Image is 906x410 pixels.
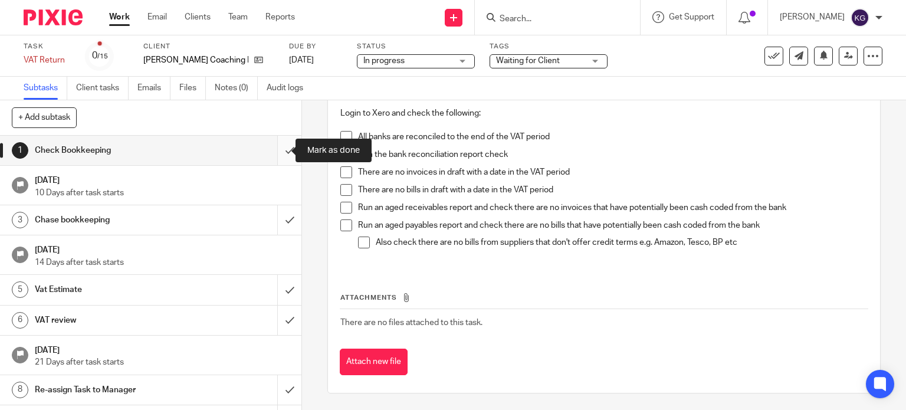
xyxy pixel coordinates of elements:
[185,11,211,23] a: Clients
[137,77,170,100] a: Emails
[12,142,28,159] div: 1
[376,237,868,248] p: Also check there are no bills from suppliers that don't offer credit terms e.g. Amazon, Tesco, BP...
[498,14,605,25] input: Search
[35,187,290,199] p: 10 Days after task starts
[358,149,868,160] p: Run the bank reconciliation report check
[35,142,189,159] h1: Check Bookkeeping
[24,42,71,51] label: Task
[363,57,405,65] span: In progress
[358,184,868,196] p: There are no bills in draft with a date in the VAT period
[35,311,189,329] h1: VAT review
[24,54,71,66] div: VAT Return
[12,312,28,329] div: 6
[147,11,167,23] a: Email
[35,241,290,256] h1: [DATE]
[265,11,295,23] a: Reports
[12,382,28,398] div: 8
[669,13,714,21] span: Get Support
[496,57,560,65] span: Waiting for Client
[109,11,130,23] a: Work
[97,53,108,60] small: /15
[35,172,290,186] h1: [DATE]
[35,211,189,229] h1: Chase bookkeeping
[179,77,206,100] a: Files
[358,131,868,143] p: All banks are reconciled to the end of the VAT period
[340,107,868,119] p: Login to Xero and check the following:
[358,219,868,231] p: Run an aged payables report and check there are no bills that have potentially been cash coded fr...
[267,77,312,100] a: Audit logs
[12,281,28,298] div: 5
[340,349,408,375] button: Attach new file
[35,257,290,268] p: 14 Days after task starts
[35,356,290,368] p: 21 Days after task starts
[24,77,67,100] a: Subtasks
[289,42,342,51] label: Due by
[490,42,608,51] label: Tags
[358,202,868,214] p: Run an aged receivables report and check there are no invoices that have potentially been cash co...
[340,294,397,301] span: Attachments
[228,11,248,23] a: Team
[357,42,475,51] label: Status
[340,319,482,327] span: There are no files attached to this task.
[92,49,108,63] div: 0
[143,54,248,66] p: [PERSON_NAME] Coaching Ltd
[358,166,868,178] p: There are no invoices in draft with a date in the VAT period
[35,381,189,399] h1: Re-assign Task to Manager
[780,11,845,23] p: [PERSON_NAME]
[143,42,274,51] label: Client
[24,9,83,25] img: Pixie
[215,77,258,100] a: Notes (0)
[12,212,28,228] div: 3
[35,342,290,356] h1: [DATE]
[851,8,869,27] img: svg%3E
[35,281,189,299] h1: Vat Estimate
[76,77,129,100] a: Client tasks
[12,107,77,127] button: + Add subtask
[289,56,314,64] span: [DATE]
